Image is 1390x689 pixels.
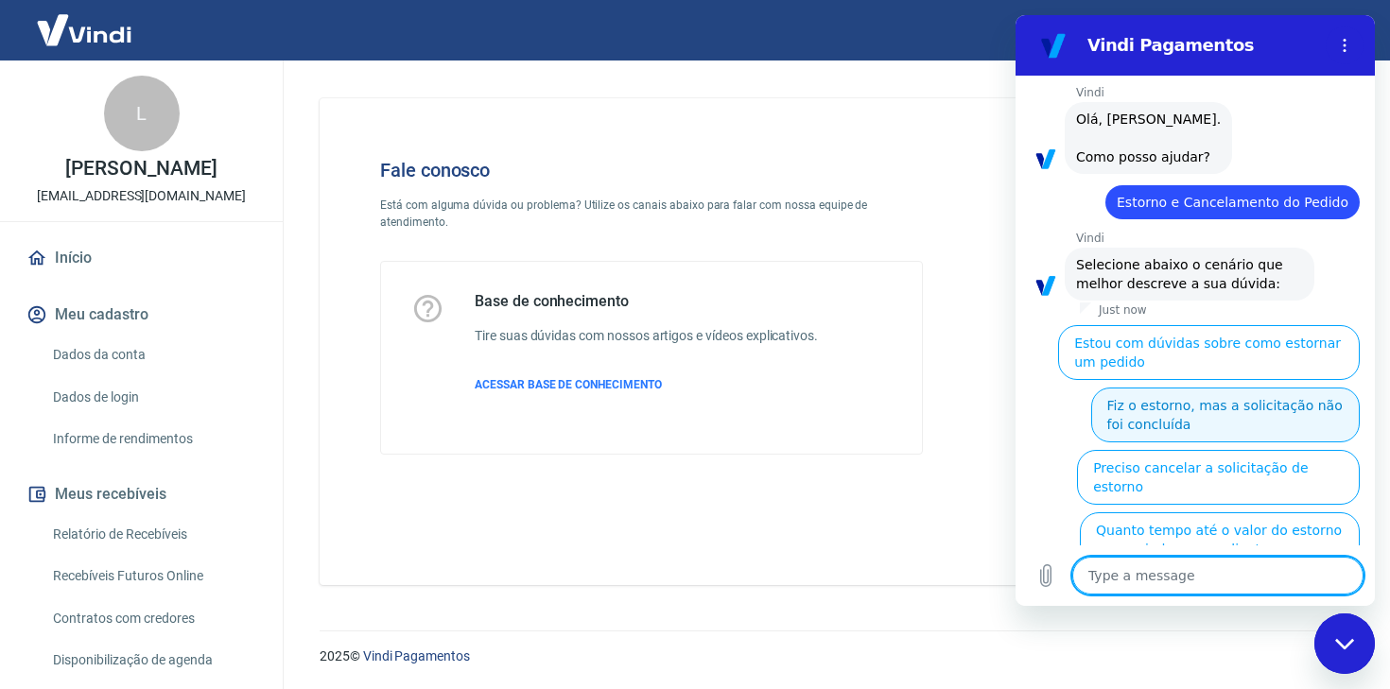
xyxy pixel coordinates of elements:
[65,159,217,179] p: [PERSON_NAME]
[1314,613,1375,674] iframe: Button to launch messaging window, conversation in progress
[45,599,260,638] a: Contratos com credores
[45,557,260,595] a: Recebíveis Futuros Online
[1016,15,1375,606] iframe: Messaging window
[475,326,818,346] h6: Tire suas dúvidas com nossos artigos e vídeos explicativos.
[45,378,260,417] a: Dados de login
[45,641,260,680] a: Disponibilização de agenda
[23,294,260,336] button: Meu cadastro
[475,292,818,311] h5: Base de conhecimento
[45,336,260,374] a: Dados da conta
[475,378,662,391] span: ACESSAR BASE DE CONHECIMENTO
[1299,13,1367,48] button: Sair
[23,237,260,279] a: Início
[363,648,470,663] a: Vindi Pagamentos
[380,197,923,231] p: Está com alguma dúvida ou problema? Utilize os canais abaixo para falar com nossa equipe de atend...
[475,376,818,393] a: ACESSAR BASE DE CONHECIMENTO
[380,159,923,181] h4: Fale conosco
[37,186,246,206] p: [EMAIL_ADDRESS][DOMAIN_NAME]
[104,76,180,151] div: L
[320,646,1345,666] p: 2025 ©
[23,1,146,59] img: Vindi
[990,129,1277,381] img: Fale conosco
[45,515,260,554] a: Relatório de Recebíveis
[23,474,260,515] button: Meus recebíveis
[45,420,260,458] a: Informe de rendimentos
